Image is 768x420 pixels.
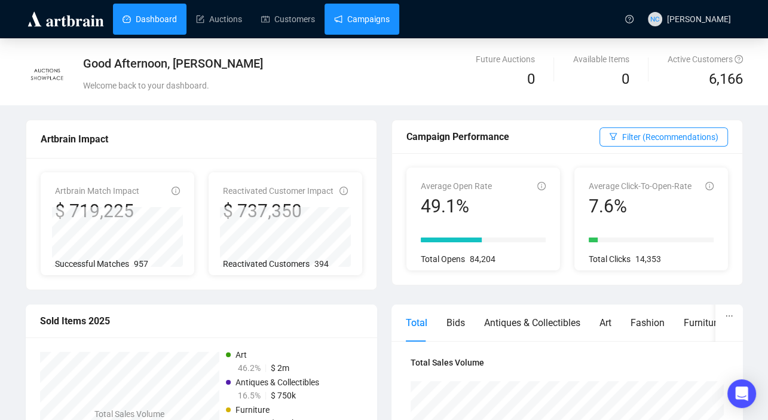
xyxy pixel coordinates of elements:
[223,200,333,223] div: $ 737,350
[527,71,535,87] span: 0
[238,363,261,373] span: 46.2%
[599,315,611,330] div: Art
[589,195,691,218] div: 7.6%
[223,259,310,269] span: Reactivated Customers
[589,254,631,264] span: Total Clicks
[26,10,106,29] img: logo
[537,182,546,190] span: info-circle
[709,68,743,91] span: 6,166
[476,53,535,66] div: Future Auctions
[406,129,599,144] div: Campaign Performance
[83,79,501,92] div: Welcome back to your dashboard.
[261,4,315,35] a: Customers
[41,132,362,147] div: Artbrain Impact
[484,315,580,330] div: Antiques & Collectibles
[622,71,629,87] span: 0
[599,127,728,147] button: Filter (Recommendations)
[235,350,247,360] span: Art
[421,195,492,218] div: 49.1%
[609,132,617,141] span: filter
[622,130,718,144] span: Filter (Recommendations)
[238,391,261,400] span: 16.5%
[650,13,660,25] span: NC
[134,259,148,269] span: 957
[411,356,724,369] h4: Total Sales Volume
[735,55,743,63] span: question-circle
[196,4,242,35] a: Auctions
[705,182,714,190] span: info-circle
[625,15,634,23] span: question-circle
[470,254,495,264] span: 84,204
[631,315,665,330] div: Fashion
[684,315,721,330] div: Furniture
[421,181,492,191] span: Average Open Rate
[55,259,129,269] span: Successful Matches
[55,186,139,196] span: Artbrain Match Impact
[667,14,731,24] span: [PERSON_NAME]
[235,378,319,387] span: Antiques & Collectibles
[406,315,427,330] div: Total
[271,363,289,373] span: $ 2m
[55,200,139,223] div: $ 719,225
[271,391,296,400] span: $ 750k
[668,54,743,64] span: Active Customers
[573,53,629,66] div: Available Items
[635,254,661,264] span: 14,353
[446,315,465,330] div: Bids
[421,254,465,264] span: Total Opens
[40,314,363,328] div: Sold Items 2025
[725,312,733,320] span: ellipsis
[123,4,177,35] a: Dashboard
[334,4,390,35] a: Campaigns
[314,259,329,269] span: 394
[589,181,691,191] span: Average Click-To-Open-Rate
[235,405,270,415] span: Furniture
[339,187,348,195] span: info-circle
[715,305,743,327] button: ellipsis
[172,187,180,195] span: info-circle
[223,186,333,196] span: Reactivated Customer Impact
[727,379,756,408] div: Open Intercom Messenger
[83,55,501,72] div: Good Afternoon, [PERSON_NAME]
[26,53,68,95] img: AUCTIONS_RECTANGULAR_LOGO_on_white_copy.jpg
